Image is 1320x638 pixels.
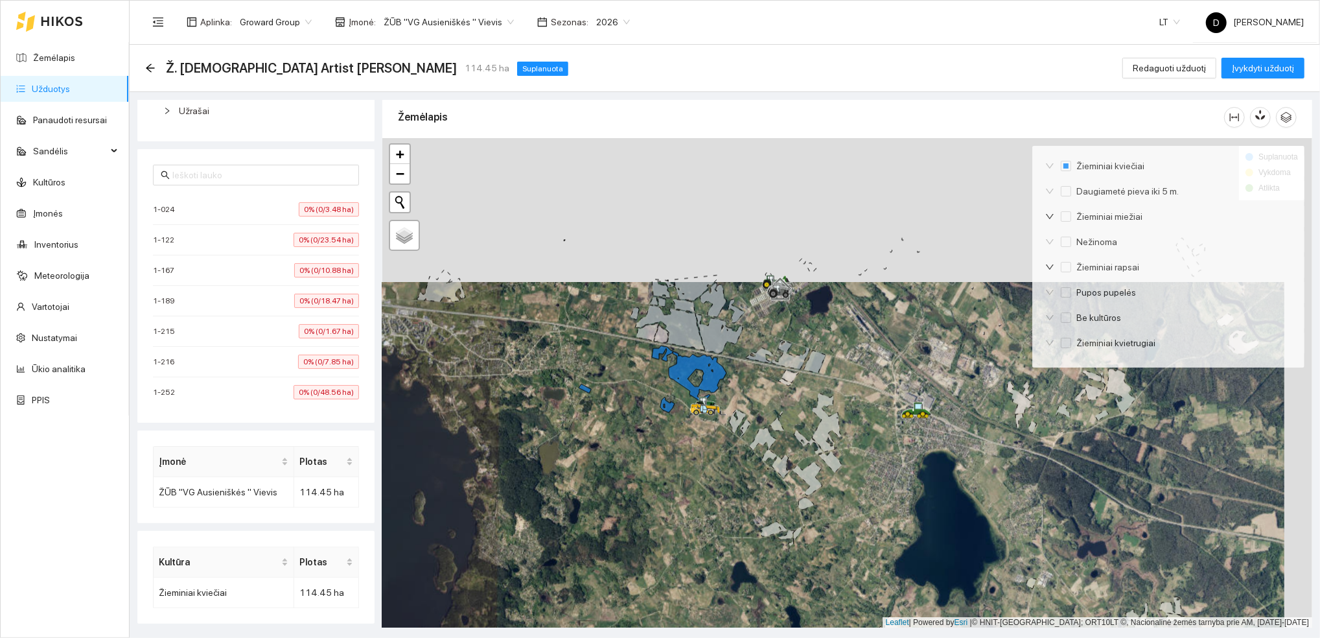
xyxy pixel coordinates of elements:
div: | Powered by © HNIT-[GEOGRAPHIC_DATA]; ORT10LT ©, Nacionalinė žemės tarnyba prie AM, [DATE]-[DATE] [883,617,1312,628]
span: down [1045,338,1054,348]
a: Meteorologija [34,270,89,281]
button: Initiate a new search [390,193,410,212]
span: 1-216 [153,355,181,368]
span: calendar [537,17,548,27]
td: ŽŪB "VG Ausieniškės " Vievis [154,477,294,508]
span: + [396,146,404,162]
span: − [396,165,404,182]
a: Inventorius [34,239,78,250]
span: Aplinka : [200,15,232,29]
a: Zoom out [390,164,410,183]
span: Suplanuota [517,62,568,76]
span: Daugiametė pieva iki 5 m. [1071,184,1184,198]
a: Leaflet [886,618,909,627]
span: Redaguoti užduotį [1133,61,1206,75]
span: 1-122 [153,233,181,246]
a: Užduotys [32,84,70,94]
span: down [1045,161,1054,171]
span: Įvykdyti užduotį [1232,61,1294,75]
th: this column's title is Kultūra,this column is sortable [154,547,294,578]
a: Panaudoti resursai [33,115,107,125]
span: search [161,171,170,180]
td: Žieminiai kviečiai [154,578,294,608]
span: Įmonė [159,455,279,469]
span: 1-189 [153,294,181,307]
a: Zoom in [390,145,410,164]
span: Pupos pupelės [1071,285,1141,300]
span: D [1213,12,1220,33]
span: 0% (0/3.48 ha) [299,202,359,217]
button: Įvykdyti užduotį [1222,58,1304,78]
button: column-width [1224,107,1245,128]
span: Nežinoma [1071,235,1122,249]
a: Vartotojai [32,301,69,312]
span: down [1045,313,1054,322]
span: Įmonė : [349,15,376,29]
a: Nustatymai [32,333,77,343]
a: Kultūros [33,177,65,187]
span: down [1045,212,1054,221]
span: down [1045,187,1054,196]
span: column-width [1225,112,1244,123]
a: Žemėlapis [33,53,75,63]
span: 1-215 [153,325,181,338]
span: 0% (0/48.56 ha) [294,385,359,399]
a: PPIS [32,395,50,405]
span: layout [187,17,197,27]
span: [PERSON_NAME] [1206,17,1304,27]
div: Užrašai [153,96,359,126]
span: 0% (0/1.67 ha) [299,324,359,338]
span: right [163,107,171,115]
th: this column's title is Plotas,this column is sortable [294,447,359,477]
a: Esri [955,618,968,627]
a: Įmonės [33,208,63,219]
td: 114.45 ha [294,578,359,608]
a: Redaguoti užduotį [1122,63,1216,73]
span: Groward Group [240,12,312,32]
th: this column's title is Plotas,this column is sortable [294,547,359,578]
span: Žieminiai rapsai [1071,260,1144,274]
span: 1-252 [153,386,181,399]
span: Ž. kviečių Artist sėja [166,58,457,78]
input: Ieškoti lauko [172,168,351,182]
span: ŽŪB "VG Ausieniškės " Vievis [384,12,514,32]
span: 1-167 [153,264,181,277]
span: 0% (0/7.85 ha) [298,355,359,369]
span: arrow-left [145,63,156,73]
button: Redaguoti užduotį [1122,58,1216,78]
span: down [1045,237,1054,246]
span: down [1045,288,1054,297]
span: 0% (0/23.54 ha) [294,233,359,247]
a: Ūkio analitika [32,364,86,374]
td: 114.45 ha [294,477,359,508]
span: Užrašai [179,106,209,116]
span: | [970,618,972,627]
span: 1-024 [153,203,181,216]
button: menu-fold [145,9,171,35]
div: Žemėlapis [398,99,1224,136]
span: 0% (0/18.47 ha) [294,294,359,308]
a: Layers [390,221,419,250]
span: Žieminiai kviečiai [1071,159,1150,173]
span: down [1045,263,1054,272]
span: shop [335,17,345,27]
div: Atgal [145,63,156,74]
span: Žieminiai kvietrugiai [1071,336,1161,350]
span: Be kultūros [1071,311,1126,325]
span: Sezonas : [551,15,588,29]
span: LT [1159,12,1180,32]
span: Kultūra [159,555,279,569]
span: 2026 [596,12,630,32]
th: this column's title is Įmonė,this column is sortable [154,447,294,477]
span: Sandėlis [33,138,107,164]
span: menu-fold [152,16,164,28]
span: 0% (0/10.88 ha) [294,263,359,278]
span: 114.45 ha [465,61,509,75]
span: Žieminiai miežiai [1071,209,1148,224]
span: Plotas [299,455,343,469]
span: Plotas [299,555,343,569]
